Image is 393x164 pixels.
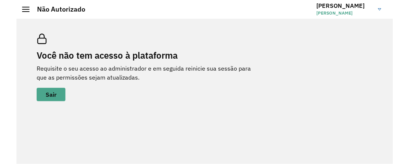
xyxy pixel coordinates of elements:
[46,92,56,98] span: Sair
[30,5,85,13] h2: Não Autorizado
[316,2,372,9] h3: [PERSON_NAME]
[316,10,372,16] span: [PERSON_NAME]
[37,88,65,101] button: button
[37,50,261,61] h2: Você não tem acesso à plataforma
[37,64,261,82] p: Requisite o seu acesso ao administrador e em seguida reinicie sua sessão para que as permissões s...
